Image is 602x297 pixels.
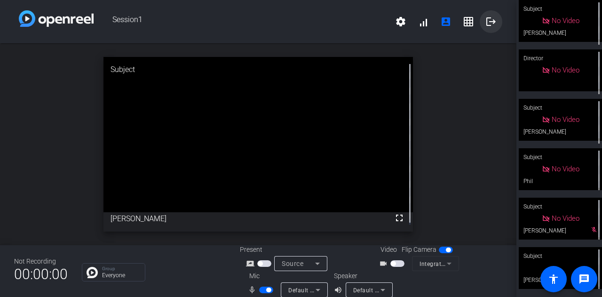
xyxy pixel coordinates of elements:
[246,258,257,269] mat-icon: screen_share_outline
[552,214,579,223] span: No Video
[485,16,497,27] mat-icon: logout
[463,16,474,27] mat-icon: grid_on
[519,247,602,265] div: Subject
[440,16,451,27] mat-icon: account_box
[102,266,140,271] p: Group
[552,16,579,25] span: No Video
[578,273,590,285] mat-icon: message
[519,99,602,117] div: Subject
[402,245,436,255] span: Flip Camera
[288,286,522,294] span: Default - Microphone Array (Intel® Smart Sound Technology for Digital Microphones)
[103,57,413,82] div: Subject
[395,16,406,27] mat-icon: settings
[14,257,68,266] div: Not Recording
[248,284,259,296] mat-icon: mic_none
[519,198,602,216] div: Subject
[519,148,602,166] div: Subject
[380,245,397,255] span: Video
[240,245,334,255] div: Present
[240,271,334,281] div: Mic
[379,258,390,269] mat-icon: videocam_outline
[519,49,602,67] div: Director
[552,165,579,173] span: No Video
[282,260,303,267] span: Source
[102,273,140,278] p: Everyone
[334,271,390,281] div: Speaker
[14,263,68,286] span: 00:00:00
[334,284,345,296] mat-icon: volume_up
[394,212,405,224] mat-icon: fullscreen
[87,267,98,278] img: Chat Icon
[552,66,579,74] span: No Video
[412,10,435,33] button: signal_cellular_alt
[548,273,559,285] mat-icon: accessibility
[552,115,579,124] span: No Video
[353,286,510,294] span: Default - Realtek HD Audio 2nd output (Realtek(R) Audio)
[19,10,94,27] img: white-gradient.svg
[94,10,389,33] span: Session1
